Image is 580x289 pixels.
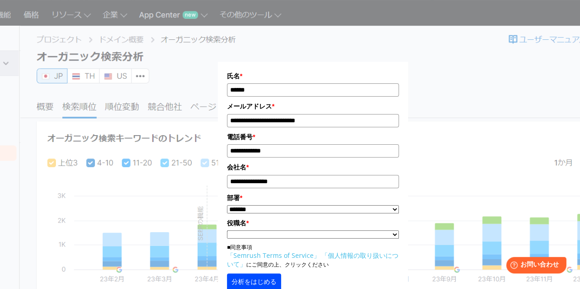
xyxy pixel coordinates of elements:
[227,101,399,111] label: メールアドレス
[227,243,399,269] p: ■同意事項 にご同意の上、クリックください
[227,193,399,203] label: 部署
[498,253,570,279] iframe: Help widget launcher
[227,218,399,228] label: 役職名
[227,251,320,260] a: 「Semrush Terms of Service」
[227,71,399,81] label: 氏名
[227,132,399,142] label: 電話番号
[227,251,398,268] a: 「個人情報の取り扱いについて」
[227,162,399,172] label: 会社名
